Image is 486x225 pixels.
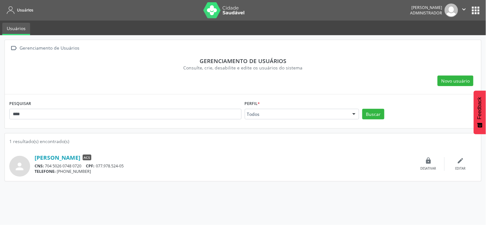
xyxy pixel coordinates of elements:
[2,23,30,35] a: Usuários
[86,163,95,169] span: CPF:
[421,166,436,171] div: Desativar
[470,5,482,16] button: apps
[458,4,470,17] button: 
[9,44,19,53] i: 
[461,6,468,13] i: 
[14,64,472,71] div: Consulte, crie, desabilite e edite os usuários do sistema
[9,138,477,145] div: 1 resultado(s) encontrado(s)
[247,111,346,117] span: Todos
[35,163,44,169] span: CNS:
[457,157,464,164] i: edit
[19,44,81,53] div: Gerenciamento de Usuários
[438,76,474,86] button: Novo usuário
[410,10,442,16] span: Administrador
[245,99,260,109] label: Perfil
[456,166,466,171] div: Editar
[9,44,81,53] a:  Gerenciamento de Usuários
[83,155,91,160] span: ACS
[14,161,26,172] i: person
[9,99,31,109] label: PESQUISAR
[35,163,413,169] div: 704 5026 0748 0720 077.978.524-05
[474,91,486,134] button: Feedback - Mostrar pesquisa
[445,4,458,17] img: img
[35,169,413,174] div: [PHONE_NUMBER]
[35,154,80,161] a: [PERSON_NAME]
[4,5,33,15] a: Usuários
[14,57,472,64] div: Gerenciamento de usuários
[35,169,56,174] span: TELEFONE:
[477,97,483,119] span: Feedback
[362,109,384,120] button: Buscar
[17,7,33,13] span: Usuários
[425,157,432,164] i: lock
[410,5,442,10] div: [PERSON_NAME]
[441,77,470,84] span: Novo usuário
